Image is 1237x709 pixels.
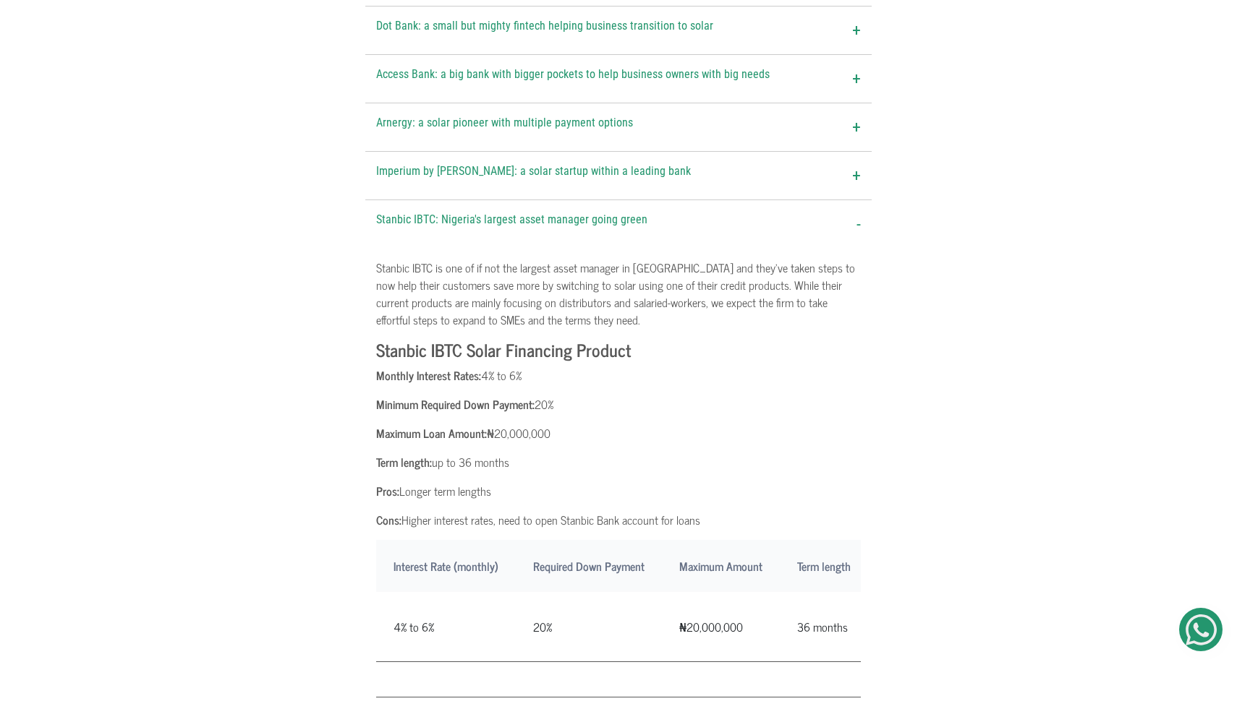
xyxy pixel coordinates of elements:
b: Monthly Interest Rates: [376,366,481,384]
b: Pros: [376,481,399,500]
span: + [852,17,861,43]
span: - [856,211,861,237]
p: 4% to 6% [376,366,861,384]
p: Higher interest rates, need to open Stanbic Bank account for loans [376,511,861,528]
p: 20% [376,395,861,413]
td: 4% to 6% [376,592,516,662]
span: Stanbic IBTC: Nigeria's largest asset manager going green [376,211,647,237]
span: Arnergy: a solar pioneer with multiple payment options [376,114,633,140]
span: + [852,163,861,189]
img: Get Started On Earthbond Via Whatsapp [1186,614,1217,645]
span: + [852,66,861,92]
span: Dot Bank: a small but mighty fintech helping business transition to solar [376,17,713,43]
th: Interest Rate (monthly) [376,540,516,592]
p: up to 36 months [376,453,861,470]
b: Minimum Required Down Payment: [376,395,535,413]
b: Stanbic IBTC Solar Financing Product [376,335,631,364]
th: Required Down Payment [516,540,662,592]
th: Maximum Amount [662,540,780,592]
td: 20% [516,592,662,662]
p: Stanbic IBTC is one of if not the largest asset manager in [GEOGRAPHIC_DATA] and they've taken st... [376,259,861,328]
p: ₦20,000,000 [376,424,861,442]
span: Imperium by [PERSON_NAME]: a solar startup within a leading bank [376,163,691,189]
th: Term length [780,540,868,592]
span: + [852,114,861,140]
b: Cons: [376,510,401,529]
b: Term length: [376,452,432,471]
td: ₦20,000,000 [662,592,780,662]
b: Maximum Loan Amount: [376,424,487,442]
td: 36 months [780,592,868,662]
p: Longer term lengths [376,482,861,499]
span: Access Bank: a big bank with bigger pockets to help business owners with big needs [376,66,770,92]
